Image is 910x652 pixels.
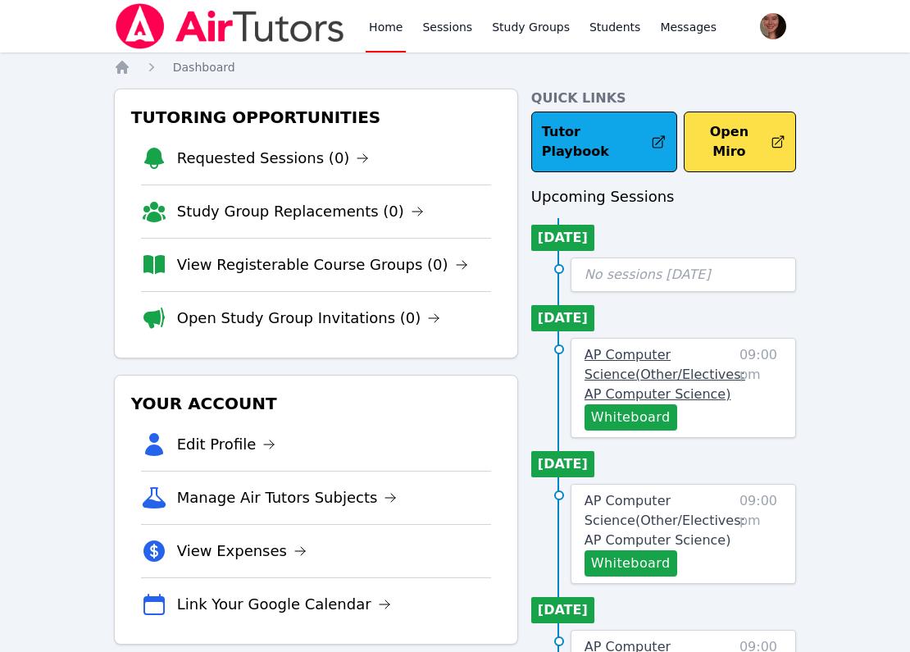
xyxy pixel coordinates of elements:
[531,305,594,331] li: [DATE]
[585,493,745,548] span: AP Computer Science ( Other/Electives: AP Computer Science )
[177,307,441,330] a: Open Study Group Invitations (0)
[660,19,717,35] span: Messages
[128,389,504,418] h3: Your Account
[114,59,797,75] nav: Breadcrumb
[177,593,391,616] a: Link Your Google Calendar
[177,433,276,456] a: Edit Profile
[177,540,307,563] a: View Expenses
[585,347,745,402] span: AP Computer Science ( Other/Electives: AP Computer Science )
[531,597,594,623] li: [DATE]
[173,61,235,74] span: Dashboard
[173,59,235,75] a: Dashboard
[585,267,711,282] span: No sessions [DATE]
[177,200,424,223] a: Study Group Replacements (0)
[531,89,796,108] h4: Quick Links
[531,451,594,477] li: [DATE]
[177,253,468,276] a: View Registerable Course Groups (0)
[531,225,594,251] li: [DATE]
[684,112,796,172] button: Open Miro
[531,112,677,172] a: Tutor Playbook
[177,147,370,170] a: Requested Sessions (0)
[585,345,745,404] a: AP Computer Science(Other/Electives: AP Computer Science)
[739,345,782,431] span: 09:00 pm
[585,550,677,577] button: Whiteboard
[531,185,796,208] h3: Upcoming Sessions
[585,491,745,550] a: AP Computer Science(Other/Electives: AP Computer Science)
[739,491,782,577] span: 09:00 pm
[177,486,398,509] a: Manage Air Tutors Subjects
[585,404,677,431] button: Whiteboard
[128,103,504,132] h3: Tutoring Opportunities
[114,3,346,49] img: Air Tutors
